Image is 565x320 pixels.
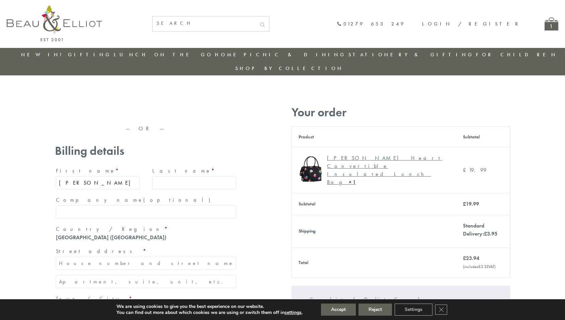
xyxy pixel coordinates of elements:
[292,247,456,277] th: Total
[55,126,237,132] p: — OR —
[299,154,450,186] a: Emily convertible lunch bag [PERSON_NAME] Heart Convertible Insulated Lunch Bag× 1
[153,16,256,30] input: SEARCH
[463,222,497,237] label: Standard Delivery:
[7,5,102,41] img: logo
[321,304,356,316] button: Accept
[395,304,432,316] button: Settings
[56,257,236,270] input: House number and street name
[285,310,302,316] button: settings
[358,304,392,316] button: Reject
[348,51,474,58] a: Stationery & Gifting
[114,51,213,58] a: Lunch On The Go
[463,200,466,207] span: £
[152,166,236,176] label: Last name
[299,156,324,182] img: Emily convertible lunch bag
[463,255,466,262] span: £
[146,103,238,119] iframe: Secure express checkout frame
[116,304,303,310] p: We are using cookies to give you the best experience on our website.
[463,167,486,174] bdi: 19.99
[68,51,111,58] a: Gifting
[56,294,236,304] label: Town / City
[478,264,488,269] span: 3.33
[463,200,479,207] bdi: 19.99
[463,264,496,269] small: (includes VAT)
[545,17,558,30] a: 1
[456,126,510,147] th: Subtotal
[476,51,557,58] a: For Children
[435,305,447,315] button: Close GDPR Cookie Banner
[235,65,343,72] a: Shop by collection
[484,230,487,237] span: £
[56,275,236,288] input: Apartment, suite, unit, etc. (optional)
[292,215,456,247] th: Shipping
[56,166,140,176] label: First name
[349,179,356,186] strong: × 1
[143,196,214,203] span: (optional)
[56,195,236,205] label: Company name
[215,51,242,58] a: Home
[55,144,237,158] h3: Billing details
[292,193,456,215] th: Subtotal
[292,126,456,147] th: Product
[244,51,346,58] a: Picnic & Dining
[337,21,405,27] a: 01279 653 249
[292,106,510,119] h3: Your order
[116,310,303,316] p: You can find out more about which cookies we are using or switch them off in .
[21,51,66,58] a: New in!
[422,20,521,27] a: Login / Register
[56,246,236,257] label: Street address
[478,264,481,269] span: £
[310,294,501,313] label: Credit / Debit Card
[463,255,479,262] bdi: 23.94
[484,230,497,237] bdi: 3.95
[56,224,236,235] label: Country / Region
[327,154,445,186] div: [PERSON_NAME] Heart Convertible Insulated Lunch Bag
[56,234,166,241] strong: [GEOGRAPHIC_DATA] ([GEOGRAPHIC_DATA])
[54,103,146,119] iframe: Secure express checkout frame
[463,167,469,174] span: £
